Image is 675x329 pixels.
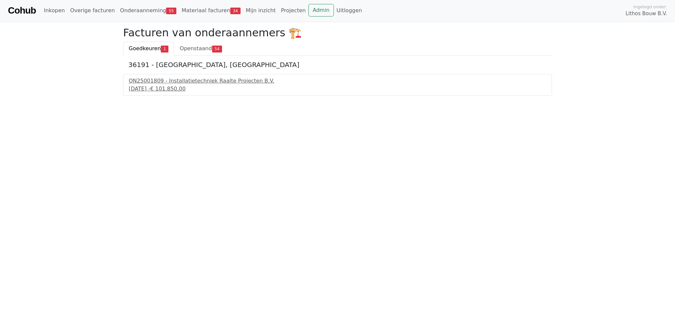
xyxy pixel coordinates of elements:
div: ON25001809 - Installatietechniek Raalte Projecten B.V. [129,77,546,85]
a: Admin [308,4,334,17]
span: Lithos Bouw B.V. [626,10,667,18]
a: Goedkeuren1 [123,42,174,55]
a: Materiaal facturen34 [179,4,243,17]
a: Mijn inzicht [243,4,279,17]
h5: 36191 - [GEOGRAPHIC_DATA], [GEOGRAPHIC_DATA] [128,61,547,69]
span: 34 [230,8,241,14]
a: Uitloggen [334,4,365,17]
h2: Facturen van onderaannemers 🏗️ [123,26,552,39]
span: Goedkeuren [129,45,161,52]
div: [DATE] - [129,85,546,93]
a: Projecten [278,4,308,17]
span: 55 [166,8,176,14]
a: Overige facturen [67,4,117,17]
a: Cohub [8,3,36,18]
span: 54 [212,46,222,52]
a: Openstaand54 [174,42,228,55]
span: € 101.850,00 [150,86,186,92]
a: Inkopen [41,4,67,17]
span: Openstaand [180,45,212,52]
span: 1 [161,46,168,52]
a: Onderaanneming55 [117,4,179,17]
a: ON25001809 - Installatietechniek Raalte Projecten B.V.[DATE] -€ 101.850,00 [129,77,546,93]
span: Ingelogd onder: [633,4,667,10]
